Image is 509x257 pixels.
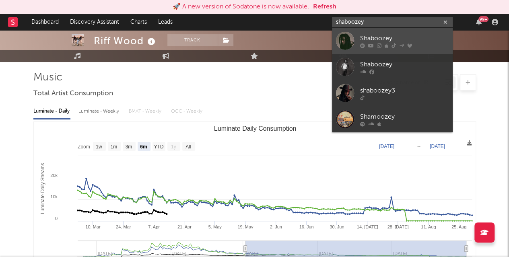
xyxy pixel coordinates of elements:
[64,14,125,30] a: Discovery Assistant
[167,34,218,46] button: Track
[387,224,408,229] text: 28. [DATE]
[78,144,90,150] text: Zoom
[171,144,176,150] text: 1y
[379,144,394,149] text: [DATE]
[332,80,453,106] a: shaboozey3
[78,105,121,118] div: Luminate - Weekly
[177,224,191,229] text: 21. Apr
[154,144,163,150] text: YTD
[421,224,436,229] text: 11. Aug
[50,173,58,178] text: 20k
[332,106,453,132] a: Shamoozey
[478,16,488,22] div: 99 +
[451,224,466,229] text: 25. Aug
[313,2,336,12] button: Refresh
[237,224,253,229] text: 19. May
[360,112,449,121] div: Shamoozey
[85,224,101,229] text: 10. Mar
[94,34,157,47] div: Riff Wood
[330,224,344,229] text: 30. Jun
[360,33,449,43] div: Shaboozey
[110,144,117,150] text: 1m
[39,163,45,214] text: Luminate Daily Streams
[476,19,482,25] button: 99+
[173,2,309,12] div: 🚀 A new version of Sodatone is now available.
[270,224,282,229] text: 2. Jun
[208,224,222,229] text: 5. May
[332,28,453,54] a: Shaboozey
[116,224,131,229] text: 24. Mar
[299,224,313,229] text: 16. Jun
[33,89,113,99] span: Total Artist Consumption
[125,144,132,150] text: 3m
[214,125,296,132] text: Luminate Daily Consumption
[55,216,57,221] text: 0
[140,144,147,150] text: 6m
[50,194,58,199] text: 10k
[416,144,421,149] text: →
[357,224,378,229] text: 14. [DATE]
[332,17,453,27] input: Search for artists
[148,224,160,229] text: 7. Apr
[360,60,449,69] div: Shaboozey
[96,144,102,150] text: 1w
[360,86,449,95] div: shaboozey3
[26,14,64,30] a: Dashboard
[152,14,178,30] a: Leads
[430,144,445,149] text: [DATE]
[185,144,191,150] text: All
[33,105,70,118] div: Luminate - Daily
[332,54,453,80] a: Shaboozey
[33,73,62,82] span: Music
[125,14,152,30] a: Charts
